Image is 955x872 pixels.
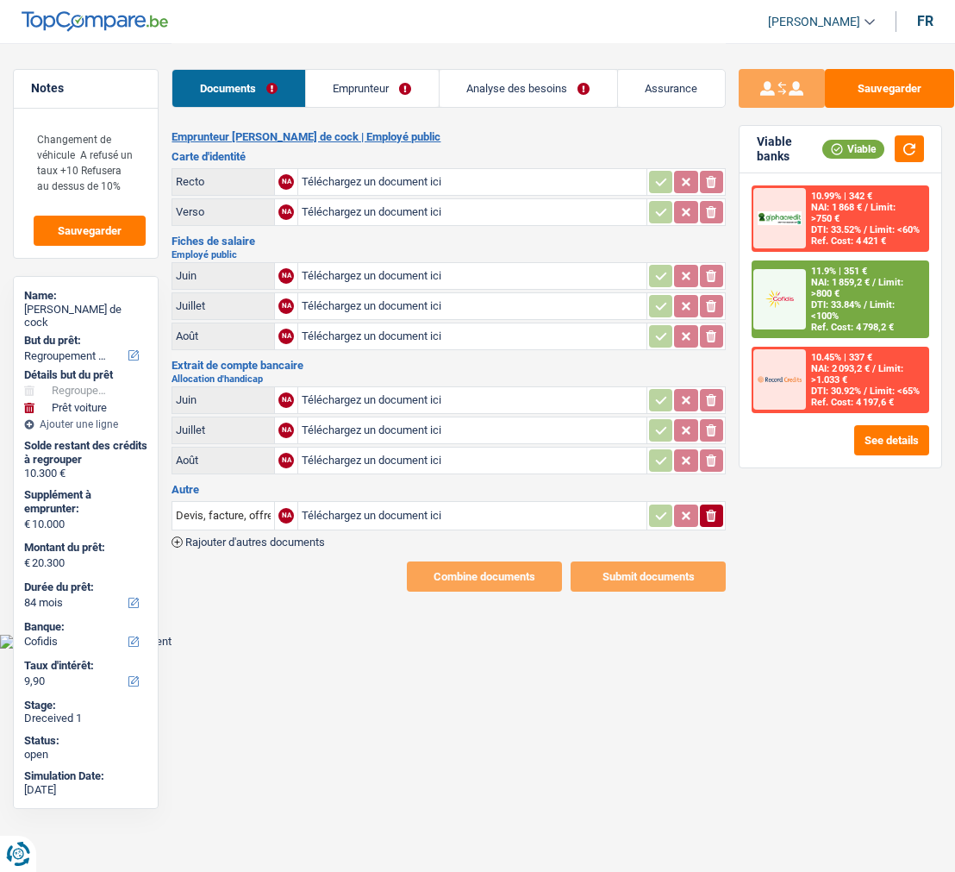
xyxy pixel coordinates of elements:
[24,783,147,797] div: [DATE]
[24,620,144,634] label: Banque:
[176,423,271,436] div: Juillet
[870,386,920,397] span: Limit: <65%
[24,467,147,480] div: 10.300 €
[811,363,870,374] span: NAI: 2 093,2 €
[24,289,147,303] div: Name:
[176,175,271,188] div: Recto
[24,769,147,783] div: Simulation Date:
[278,508,294,524] div: NA
[172,130,726,144] h2: Emprunteur [PERSON_NAME] de cock | Employé public
[31,81,140,96] h5: Notes
[864,202,868,213] span: /
[811,363,903,386] span: Limit: >1.033 €
[24,556,30,570] span: €
[306,70,439,107] a: Emprunteur
[172,360,726,371] h3: Extrait de compte bancaire
[278,453,294,468] div: NA
[872,277,876,288] span: /
[24,418,147,430] div: Ajouter une ligne
[278,268,294,284] div: NA
[34,216,146,246] button: Sauvegarder
[825,69,954,108] button: Sauvegarder
[172,235,726,247] h3: Fiches de salaire
[917,13,933,29] div: fr
[768,15,860,29] span: [PERSON_NAME]
[278,298,294,314] div: NA
[24,518,30,531] span: €
[24,541,144,555] label: Montant du prêt:
[754,8,875,36] a: [PERSON_NAME]
[278,204,294,220] div: NA
[24,734,147,748] div: Status:
[811,397,894,408] div: Ref. Cost: 4 197,6 €
[757,135,822,164] div: Viable banks
[822,140,884,159] div: Viable
[58,225,122,236] span: Sauvegarder
[172,536,325,548] button: Rajouter d'autres documents
[24,748,147,762] div: open
[278,329,294,344] div: NA
[24,712,147,725] div: Dreceived 1
[571,561,726,592] button: Submit documents
[811,352,872,363] div: 10.45% | 337 €
[24,439,147,466] div: Solde restant des crédits à regrouper
[176,299,271,312] div: Juillet
[811,202,862,213] span: NAI: 1 868 €
[407,561,562,592] button: Combine documents
[172,250,726,260] h2: Employé public
[811,224,861,235] span: DTI: 33.52%
[758,211,802,225] img: AlphaCredit
[24,303,147,329] div: [PERSON_NAME] de cock
[24,334,144,348] label: But du prêt:
[618,70,725,107] a: Assurance
[172,151,726,162] h3: Carte d'identité
[172,374,726,384] h2: Allocation d'handicap
[870,224,920,235] span: Limit: <60%
[24,659,144,673] label: Taux d'intérêt:
[185,536,325,548] span: Rajouter d'autres documents
[176,393,271,406] div: Juin
[811,277,870,288] span: NAI: 1 859,2 €
[24,368,147,382] div: Détails but du prêt
[811,266,867,277] div: 11.9% | 351 €
[278,423,294,438] div: NA
[811,322,894,333] div: Ref. Cost: 4 798,2 €
[24,699,147,712] div: Stage:
[22,11,168,32] img: TopCompare Logo
[758,368,802,390] img: Record Credits
[811,299,861,311] span: DTI: 33.84%
[176,329,271,342] div: Août
[811,191,872,202] div: 10.99% | 342 €
[811,235,886,247] div: Ref. Cost: 4 421 €
[864,224,867,235] span: /
[811,202,896,224] span: Limit: >750 €
[872,363,876,374] span: /
[864,299,867,311] span: /
[278,174,294,190] div: NA
[440,70,617,107] a: Analyse des besoins
[176,205,271,218] div: Verso
[24,580,144,594] label: Durée du prêt:
[172,70,304,107] a: Documents
[172,484,726,495] h3: Autre
[854,425,929,455] button: See details
[758,288,802,310] img: Cofidis
[24,488,144,515] label: Supplément à emprunter:
[176,269,271,282] div: Juin
[864,386,867,397] span: /
[278,392,294,408] div: NA
[811,277,903,299] span: Limit: >800 €
[811,386,861,397] span: DTI: 30.92%
[176,454,271,467] div: Août
[811,299,895,322] span: Limit: <100%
